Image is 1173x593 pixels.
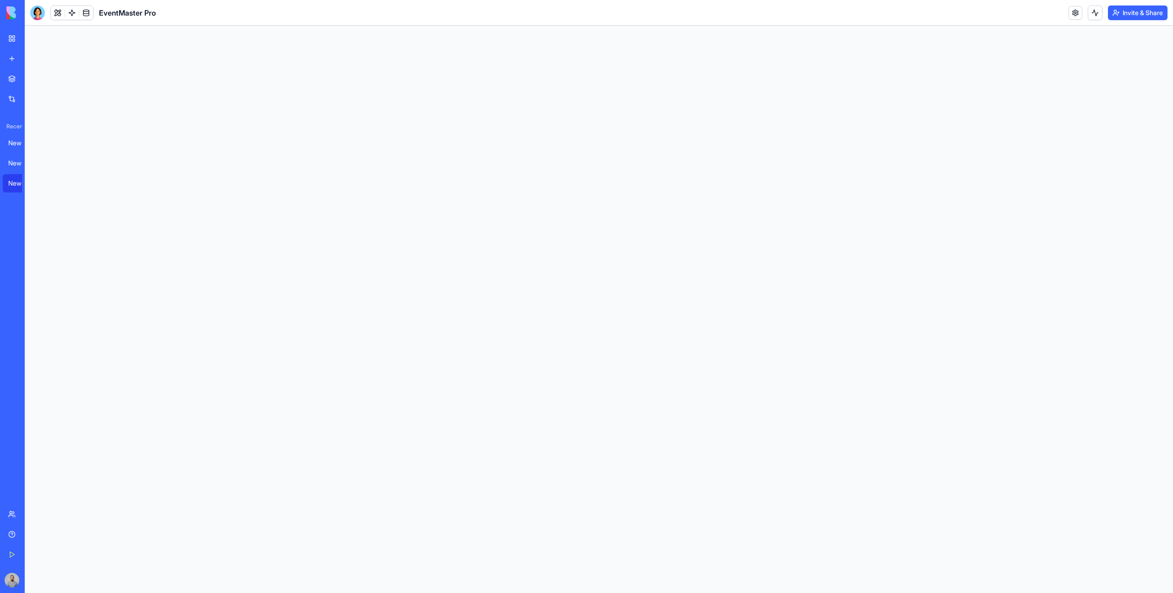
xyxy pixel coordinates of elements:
[3,134,39,152] a: New App
[5,573,19,588] img: image_123650291_bsq8ao.jpg
[3,174,39,192] a: New App
[3,154,39,172] a: New App
[8,138,34,148] div: New App
[3,123,22,130] span: Recent
[99,7,156,18] span: EventMaster Pro
[8,159,34,168] div: New App
[6,6,63,19] img: logo
[8,179,34,188] div: New App
[1108,5,1168,20] button: Invite & Share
